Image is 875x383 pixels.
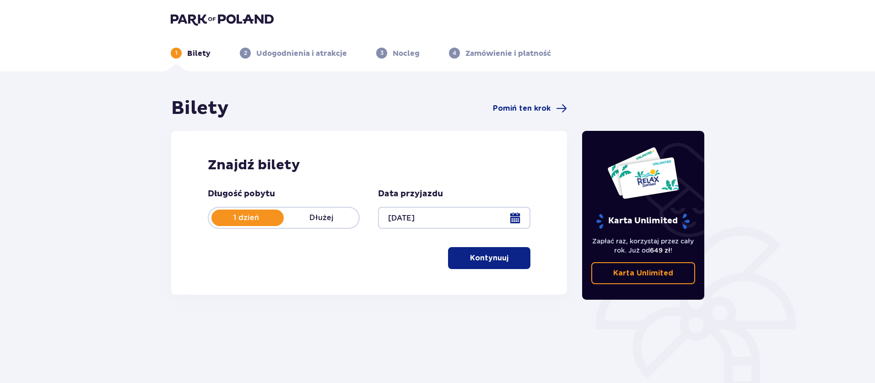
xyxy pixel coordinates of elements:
[376,48,420,59] div: 3Nocleg
[465,49,551,59] p: Zamówienie i płatność
[613,268,673,278] p: Karta Unlimited
[595,213,691,229] p: Karta Unlimited
[284,213,359,223] p: Dłużej
[187,49,211,59] p: Bilety
[591,262,696,284] a: Karta Unlimited
[453,49,456,57] p: 4
[650,247,670,254] span: 649 zł
[209,213,284,223] p: 1 dzień
[175,49,178,57] p: 1
[493,103,551,113] span: Pomiń ten krok
[393,49,420,59] p: Nocleg
[493,103,567,114] a: Pomiń ten krok
[171,13,274,26] img: Park of Poland logo
[607,146,680,200] img: Dwie karty całoroczne do Suntago z napisem 'UNLIMITED RELAX', na białym tle z tropikalnymi liśćmi...
[256,49,347,59] p: Udogodnienia i atrakcje
[378,189,443,200] p: Data przyjazdu
[470,253,508,263] p: Kontynuuj
[208,156,530,174] h2: Znajdź bilety
[240,48,347,59] div: 2Udogodnienia i atrakcje
[448,247,530,269] button: Kontynuuj
[591,237,696,255] p: Zapłać raz, korzystaj przez cały rok. Już od !
[171,97,229,120] h1: Bilety
[171,48,211,59] div: 1Bilety
[449,48,551,59] div: 4Zamówienie i płatność
[380,49,383,57] p: 3
[208,189,275,200] p: Długość pobytu
[244,49,247,57] p: 2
